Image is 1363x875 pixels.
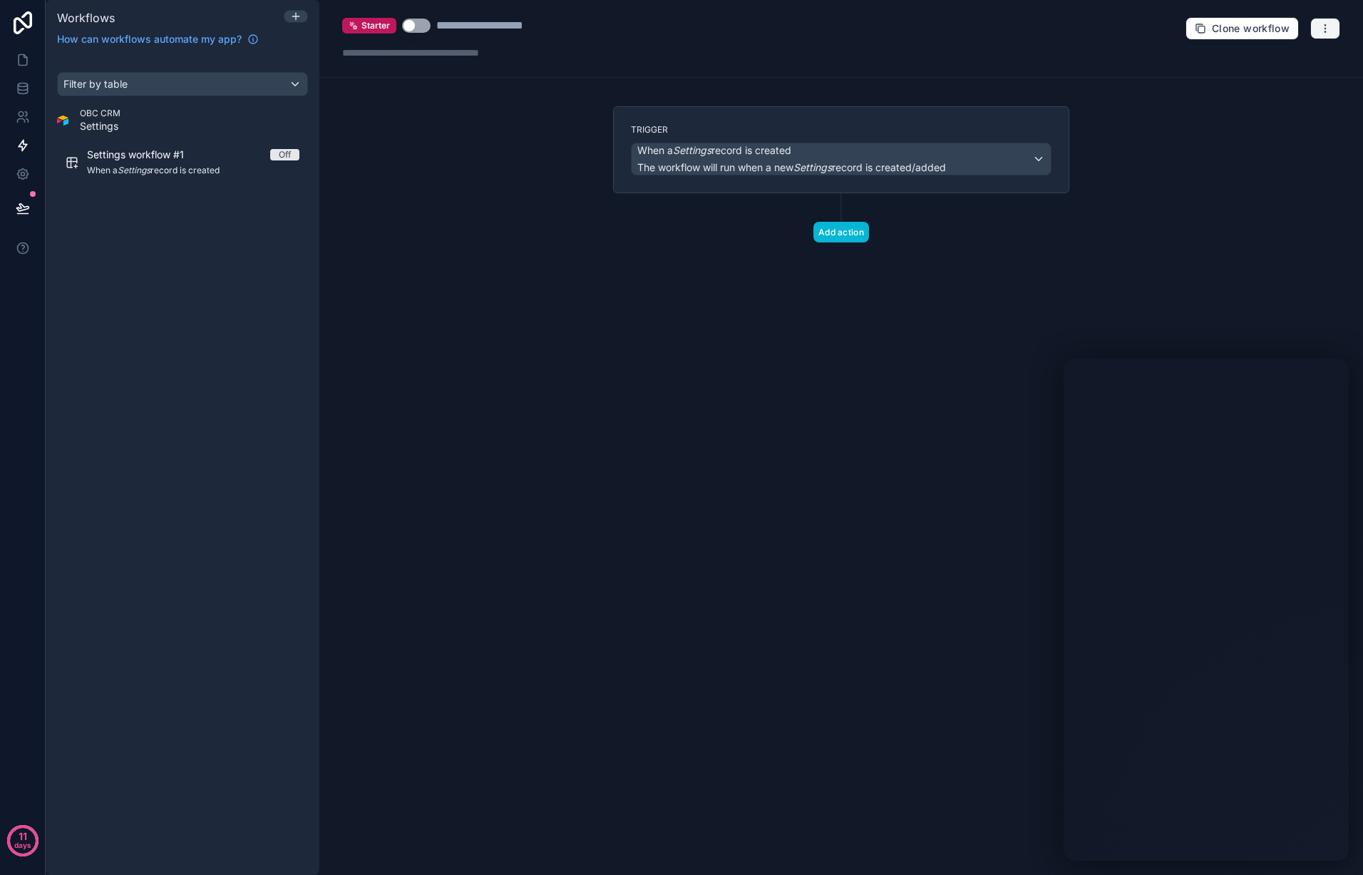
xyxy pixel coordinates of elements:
[631,143,1051,175] button: When aSettingsrecord is createdThe workflow will run when a newSettingsrecord is created/added
[14,835,31,855] p: days
[1185,17,1299,40] button: Clone workflow
[19,829,27,844] p: 11
[637,143,791,158] span: When a record is created
[813,222,869,242] button: Add action
[673,144,711,156] em: Settings
[361,20,390,31] span: Starter
[793,161,832,173] em: Settings
[1212,22,1290,35] span: Clone workflow
[1064,359,1349,861] iframe: Intercom live chat
[631,124,1051,135] label: Trigger
[57,11,115,25] span: Workflows
[57,32,242,46] span: How can workflows automate my app?
[51,32,264,46] a: How can workflows automate my app?
[637,161,946,173] span: The workflow will run when a new record is created/added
